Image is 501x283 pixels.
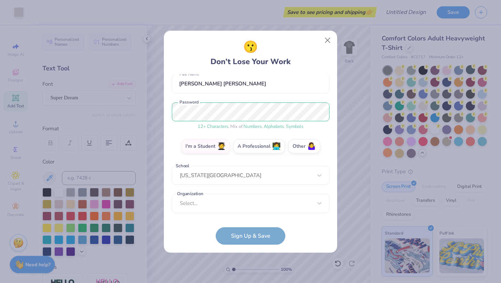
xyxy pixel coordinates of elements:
[321,33,334,47] button: Close
[272,142,281,150] span: 👩‍💻
[233,139,285,153] label: A Professional
[198,123,228,130] span: 12 + Characters
[210,38,291,68] div: Don’t Lose Your Work
[264,123,284,130] span: Alphabets
[307,142,316,150] span: 🤷‍♀️
[175,162,191,169] label: School
[243,38,258,56] span: 😗
[288,139,320,153] label: Other
[181,139,230,153] label: I'm a Student
[176,191,204,197] label: Organization
[244,123,262,130] span: Numbers
[217,142,226,150] span: 🧑‍🎓
[172,123,329,130] div: , Mix of , ,
[286,123,303,130] span: Symbols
